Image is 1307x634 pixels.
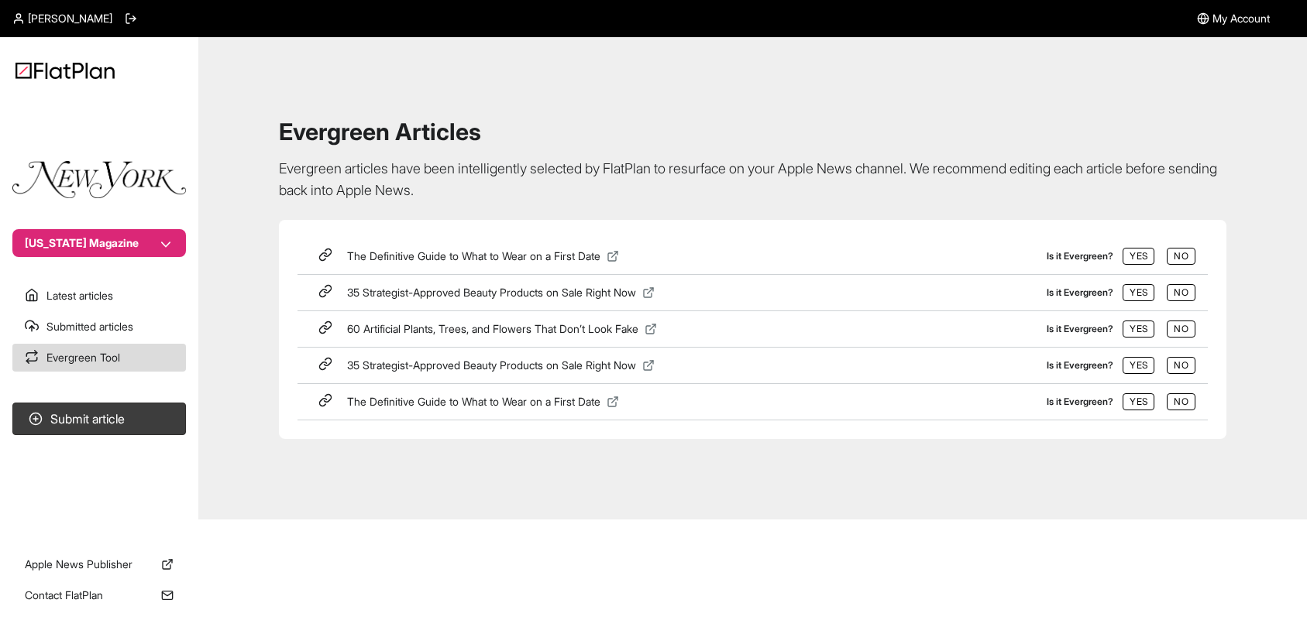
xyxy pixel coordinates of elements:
[12,403,186,435] button: Submit article
[1047,288,1113,297] label: Is it Evergreen?
[12,581,186,609] a: Contact FlatPlan
[1047,397,1113,406] label: Is it Evergreen?
[1123,393,1154,410] button: Yes
[347,322,638,335] span: 60 Artificial Plants, Trees, and Flowers That Don’t Look Fake
[1167,393,1195,410] button: No
[1047,361,1113,370] label: Is it Evergreen?
[1123,357,1154,374] button: Yes
[347,358,636,372] span: 35 Strategist-Approved Beauty Products on Sale Right Now
[279,158,1226,201] p: Evergreen articles have been intelligently selected by FlatPlan to resurface on your Apple News c...
[279,118,1226,146] h1: Evergreen Articles
[12,11,112,26] a: [PERSON_NAME]
[12,313,186,341] a: Submitted articles
[12,550,186,578] a: Apple News Publisher
[1167,320,1195,338] button: No
[12,229,186,257] button: [US_STATE] Magazine
[1167,284,1195,301] button: No
[347,249,600,262] span: The Definitive Guide to What to Wear on a First Date
[1123,320,1154,338] button: Yes
[12,344,186,372] a: Evergreen Tool
[1123,284,1154,301] button: Yes
[1047,252,1113,261] label: Is it Evergreen?
[12,161,186,198] img: Publication Logo
[1167,357,1195,374] button: No
[347,286,636,299] span: 35 Strategist-Approved Beauty Products on Sale Right Now
[1167,248,1195,265] button: No
[28,11,112,26] span: [PERSON_NAME]
[1212,11,1270,26] span: My Account
[347,395,600,408] span: The Definitive Guide to What to Wear on a First Date
[15,62,115,79] img: Logo
[1047,324,1113,334] label: Is it Evergreen?
[12,282,186,310] a: Latest articles
[1123,248,1154,265] button: Yes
